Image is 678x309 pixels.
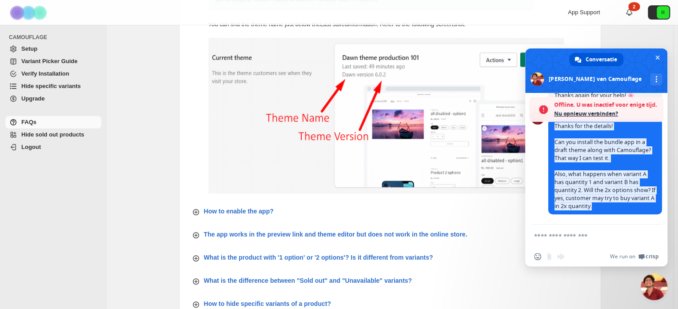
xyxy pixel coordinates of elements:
button: Avatar with initials R [648,5,670,20]
p: The app works in the preview link and theme editor but does not work in the online store. [204,230,467,239]
span: Conversatie [586,53,617,66]
p: What is the difference between "Sold out" and "Unavailable" variants? [204,276,412,285]
span: CAMOUFLAGE [9,34,102,41]
span: Avatar with initials R [657,6,669,19]
textarea: Typ een bericht... [534,232,639,240]
a: Hide specific variants [5,80,101,92]
a: 2 [625,8,634,17]
a: Variant Picker Guide [5,55,101,68]
span: Verify Installation [21,70,69,77]
span: App Support [568,9,600,16]
a: Setup [5,43,101,55]
a: FAQs [5,116,101,128]
img: find-theme-name [208,38,564,193]
div: Conversatie [569,53,623,66]
a: Upgrade [5,92,101,105]
span: Variant Picker Guide [21,58,77,64]
img: Camouflage [7,0,52,25]
a: Logout [5,141,101,153]
p: How to enable the app? [204,207,274,216]
button: How to enable the app? [186,203,594,219]
span: Logout [21,144,41,150]
div: Chat sluiten [641,273,667,300]
span: Hide specific variants [21,83,81,89]
p: How to hide specific variants of a product? [204,299,331,308]
div: Meer kanalen [650,73,662,85]
span: Nu opnieuw verbinden? [554,109,659,118]
span: FAQs [21,119,36,125]
div: 2 [628,2,640,11]
button: What is the product with '1 option' or '2 options'? Is it different from variants? [186,249,594,265]
span: Offline. U was inactief voor enige tijd. [554,100,659,109]
span: Upgrade [21,95,45,102]
span: Setup [21,45,37,52]
p: What is the product with '1 option' or '2 options'? Is it different from variants? [204,253,433,262]
span: We run on [610,253,635,260]
text: R [661,10,665,15]
span: Thanks for the details! Can you install the bundle app in a draft theme along with Camouflage? Th... [554,122,655,210]
a: Verify Installation [5,68,101,80]
span: Crisp [646,253,658,260]
span: Hide sold out products [21,131,84,138]
span: Emoji invoegen [534,253,541,260]
button: The app works in the preview link and theme editor but does not work in the online store. [186,226,594,242]
a: Hide sold out products [5,128,101,141]
button: What is the difference between "Sold out" and "Unavailable" variants? [186,273,594,289]
span: Chat sluiten [653,53,662,62]
a: We run onCrisp [610,253,658,260]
